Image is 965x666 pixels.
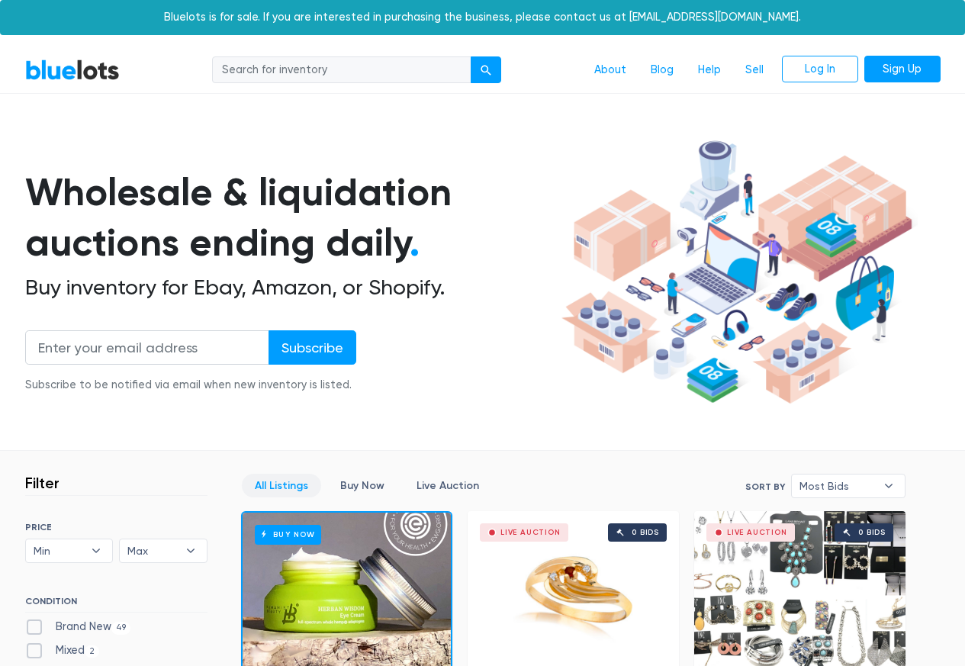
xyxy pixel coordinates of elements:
[686,56,733,85] a: Help
[111,622,131,634] span: 49
[80,539,112,562] b: ▾
[25,167,556,269] h1: Wholesale & liquidation auctions ending daily
[500,529,561,536] div: Live Auction
[799,475,876,497] span: Most Bids
[327,474,397,497] a: Buy Now
[410,220,420,265] span: .
[25,596,207,613] h6: CONDITION
[25,619,131,635] label: Brand New
[404,474,492,497] a: Live Auction
[745,480,785,494] label: Sort By
[255,525,321,544] h6: Buy Now
[873,475,905,497] b: ▾
[25,275,556,301] h2: Buy inventory for Ebay, Amazon, or Shopify.
[858,529,886,536] div: 0 bids
[175,539,207,562] b: ▾
[25,330,269,365] input: Enter your email address
[556,134,918,411] img: hero-ee84e7d0318cb26816c560f6b4441b76977f77a177738b4e94f68c95b2b83dbb.png
[25,377,356,394] div: Subscribe to be notified via email when new inventory is listed.
[212,56,471,84] input: Search for inventory
[127,539,178,562] span: Max
[632,529,659,536] div: 0 bids
[25,522,207,532] h6: PRICE
[733,56,776,85] a: Sell
[639,56,686,85] a: Blog
[864,56,941,83] a: Sign Up
[582,56,639,85] a: About
[34,539,84,562] span: Min
[782,56,858,83] a: Log In
[727,529,787,536] div: Live Auction
[242,474,321,497] a: All Listings
[85,645,100,658] span: 2
[25,642,100,659] label: Mixed
[269,330,356,365] input: Subscribe
[25,474,60,492] h3: Filter
[25,59,120,81] a: BlueLots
